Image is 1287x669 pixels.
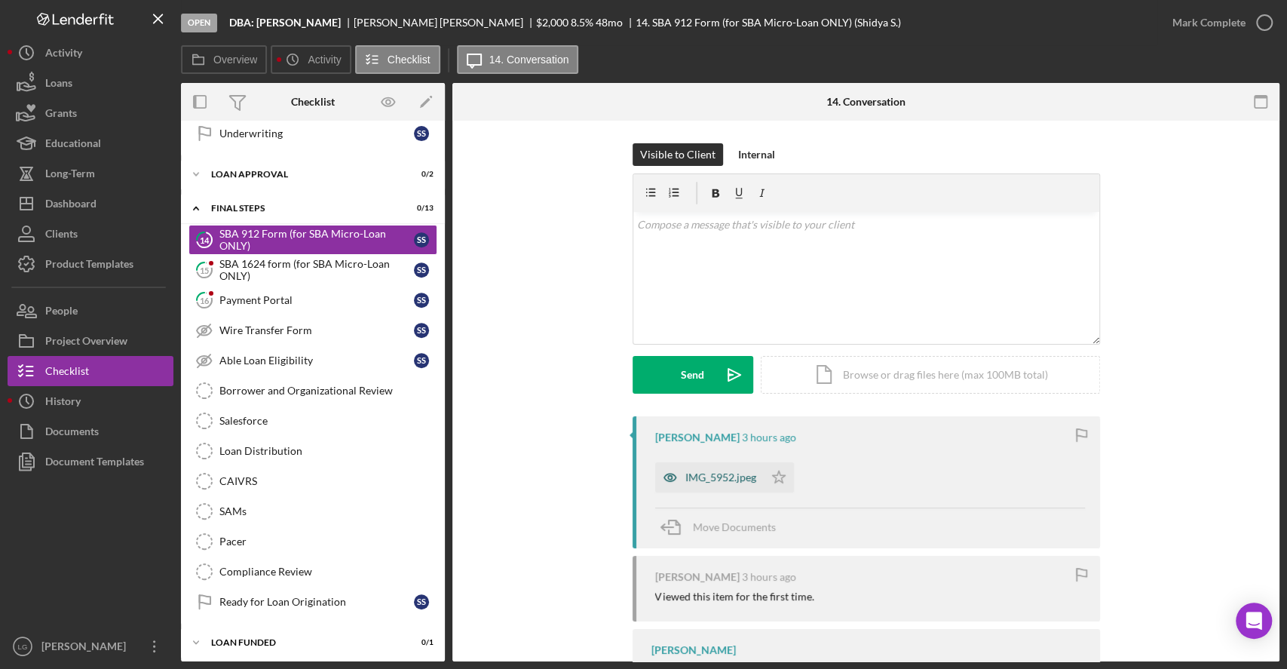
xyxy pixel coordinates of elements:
a: Pacer [188,526,437,557]
a: Ready for Loan OriginationSS [188,587,437,617]
div: [PERSON_NAME] [38,631,136,665]
button: Document Templates [8,447,173,477]
div: Product Templates [45,249,133,283]
div: Open Intercom Messenger [1236,603,1272,639]
a: Compliance Review [188,557,437,587]
div: Clients [45,219,78,253]
label: Overview [213,54,257,66]
button: Send [633,356,753,394]
div: [PERSON_NAME] [655,571,740,583]
div: Grants [45,98,77,132]
div: 14. Conversation [826,96,905,108]
div: History [45,386,81,420]
button: Long-Term [8,158,173,189]
button: Documents [8,416,173,447]
a: 15SBA 1624 form (for SBA Micro-Loan ONLY)SS [188,255,437,285]
button: Grants [8,98,173,128]
div: Checklist [291,96,335,108]
div: Checklist [45,356,89,390]
div: Send [681,356,704,394]
a: 16Payment PortalSS [188,285,437,315]
div: S S [414,262,429,278]
div: S S [414,594,429,609]
button: LG[PERSON_NAME] [8,631,173,661]
button: People [8,296,173,326]
div: Dashboard [45,189,97,222]
div: Open [181,14,217,32]
b: DBA: [PERSON_NAME] [229,17,341,29]
div: 8.5 % [571,17,593,29]
label: 14. Conversation [489,54,569,66]
div: Internal [738,143,775,166]
div: SBA 912 Form (for SBA Micro-Loan ONLY) [219,228,414,252]
label: Activity [308,54,341,66]
a: UnderwritingSS [188,118,437,149]
button: History [8,386,173,416]
button: Checklist [8,356,173,386]
span: Move Documents [693,520,776,533]
div: S S [414,232,429,247]
a: Able Loan EligibilitySS [188,345,437,376]
a: Activity [8,38,173,68]
button: Clients [8,219,173,249]
div: Wire Transfer Form [219,324,414,336]
div: Payment Portal [219,294,414,306]
div: Educational [45,128,101,162]
tspan: 16 [200,295,210,305]
a: Salesforce [188,406,437,436]
div: IMG_5952.jpeg [685,471,756,483]
button: Project Overview [8,326,173,356]
span: $2,000 [536,16,568,29]
div: S S [414,353,429,368]
div: Final Steps [211,204,396,213]
button: IMG_5952.jpeg [655,462,794,493]
a: 14SBA 912 Form (for SBA Micro-Loan ONLY)SS [188,225,437,255]
button: Visible to Client [633,143,723,166]
button: Overview [181,45,267,74]
div: Mark Complete [1172,8,1246,38]
time: 2025-09-18 22:27 [742,571,796,583]
div: Viewed this item for the first time. [655,591,814,603]
div: S S [414,126,429,141]
tspan: 14 [200,235,210,244]
div: Pacer [219,536,437,548]
div: Loan Distribution [219,445,437,457]
div: [PERSON_NAME] [651,644,736,656]
button: Loans [8,68,173,98]
div: Documents [45,416,99,450]
div: Long-Term [45,158,95,192]
div: Compliance Review [219,566,437,578]
a: Educational [8,128,173,158]
div: 0 / 2 [406,170,434,179]
div: 0 / 1 [406,638,434,647]
button: Dashboard [8,189,173,219]
div: 14. SBA 912 Form (for SBA Micro-Loan ONLY) (Shidya S.) [636,17,901,29]
a: SAMs [188,496,437,526]
div: Able Loan Eligibility [219,354,414,367]
button: Move Documents [655,508,791,546]
div: Loans [45,68,72,102]
div: Borrower and Organizational Review [219,385,437,397]
div: Document Templates [45,447,144,480]
tspan: 15 [200,265,209,275]
div: People [45,296,78,330]
div: SBA 1624 form (for SBA Micro-Loan ONLY) [219,258,414,282]
div: Underwriting [219,127,414,140]
a: Wire Transfer FormSS [188,315,437,345]
label: Checklist [388,54,431,66]
button: Product Templates [8,249,173,279]
a: Borrower and Organizational Review [188,376,437,406]
div: LOAN FUNDED [211,638,396,647]
div: Loan Approval [211,170,396,179]
div: [PERSON_NAME] [655,431,740,443]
